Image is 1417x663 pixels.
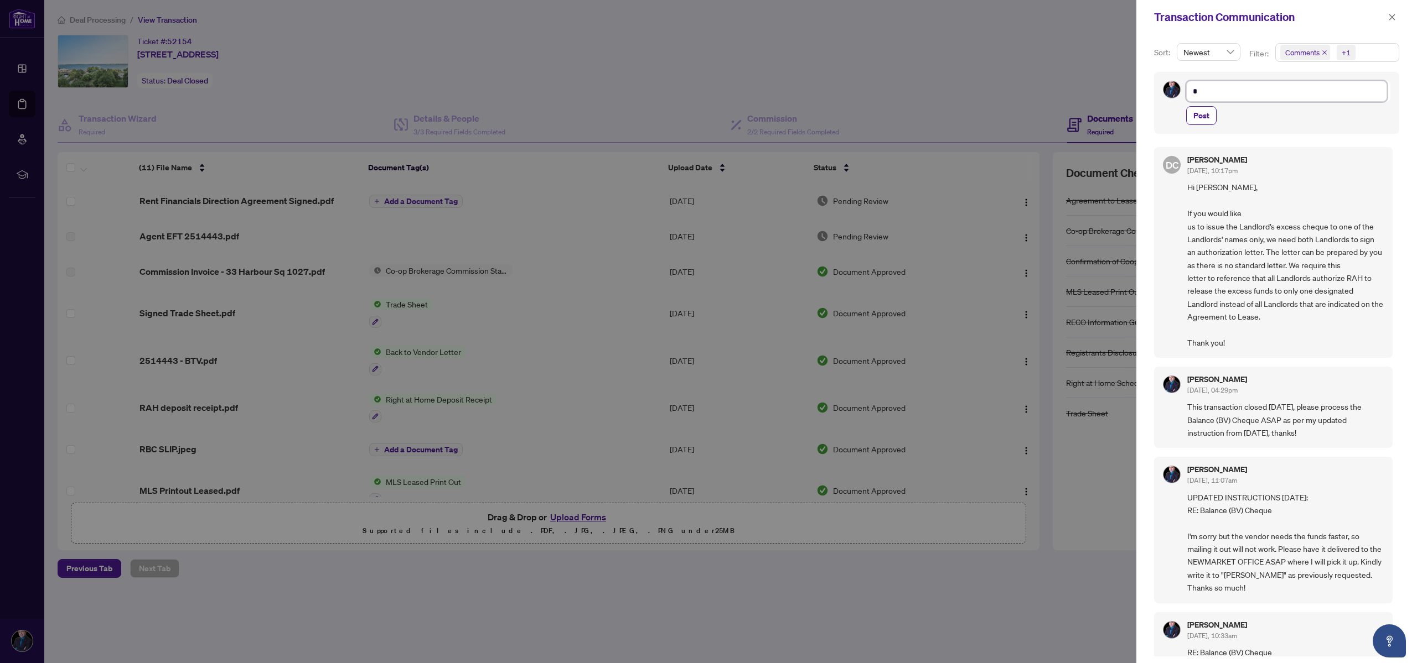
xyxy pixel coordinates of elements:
img: Profile Icon [1163,622,1180,638]
span: [DATE], 11:07am [1187,476,1237,484]
button: Post [1186,106,1217,125]
span: [DATE], 04:29pm [1187,386,1238,394]
span: Post [1193,107,1209,124]
span: This transaction closed [DATE], please process the Balance (BV) Cheque ASAP as per my updated ins... [1187,400,1384,439]
div: +1 [1342,47,1351,58]
span: DC [1165,158,1178,173]
h5: [PERSON_NAME] [1187,466,1247,473]
button: Open asap [1373,624,1406,657]
span: close [1322,50,1327,55]
img: Profile Icon [1163,466,1180,483]
span: UPDATED INSTRUCTIONS [DATE]: RE: Balance (BV) Cheque I'm sorry but the vendor needs the funds fas... [1187,491,1384,594]
span: Newest [1183,44,1234,60]
span: close [1388,13,1396,21]
p: Sort: [1154,46,1172,59]
img: Profile Icon [1163,376,1180,393]
span: Comments [1280,45,1330,60]
img: Profile Icon [1163,81,1180,98]
span: [DATE], 10:17pm [1187,166,1238,175]
h5: [PERSON_NAME] [1187,156,1247,164]
h5: [PERSON_NAME] [1187,375,1247,383]
p: Filter: [1249,48,1270,60]
h5: [PERSON_NAME] [1187,621,1247,629]
span: [DATE], 10:33am [1187,631,1237,640]
span: Comments [1285,47,1320,58]
span: Hi [PERSON_NAME], If you would like us to issue the Landlord’s excess cheque to one of the Landlo... [1187,181,1384,349]
div: Transaction Communication [1154,9,1385,25]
